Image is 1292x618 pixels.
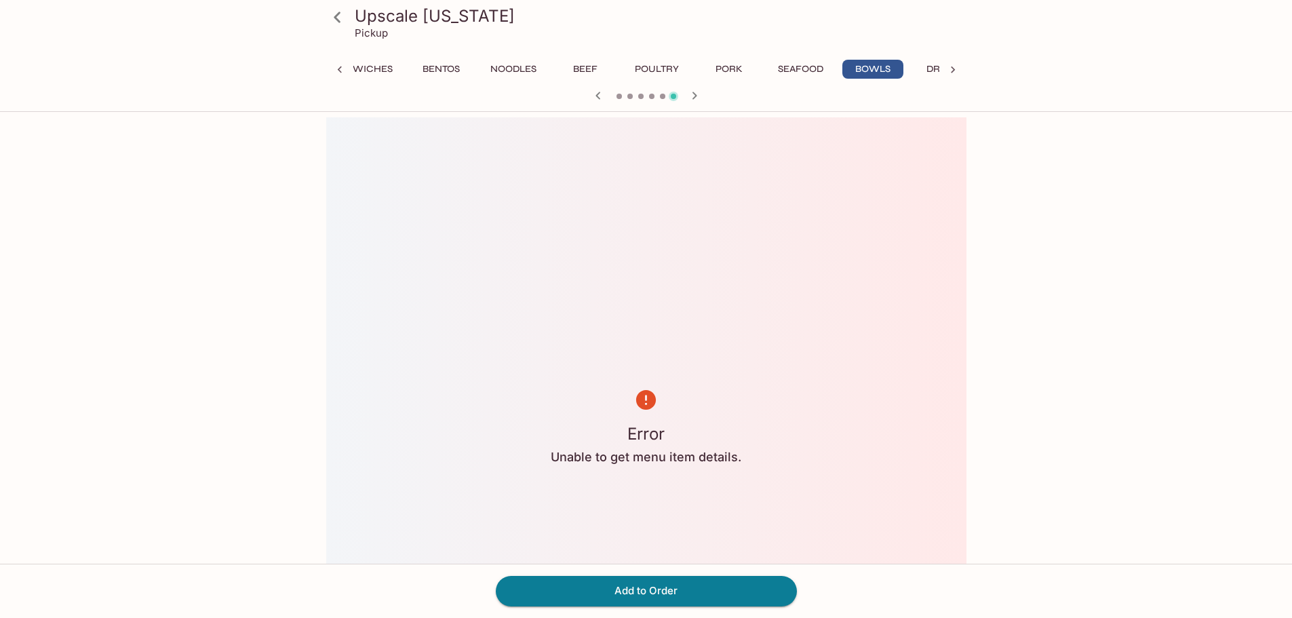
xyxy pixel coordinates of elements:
button: Add to Order [496,576,797,606]
h3: Upscale [US_STATE] [355,5,961,26]
button: Noodles [483,60,544,79]
button: Poultry [627,60,688,79]
p: Pickup [355,26,388,39]
h4: Unable to get menu item details. [551,450,741,465]
button: Drinks [914,60,975,79]
button: Pork [699,60,760,79]
h3: Error [551,423,741,444]
button: Bentos [411,60,472,79]
button: Seafood [770,60,831,79]
button: Bowls [842,60,903,79]
button: Beef [555,60,616,79]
